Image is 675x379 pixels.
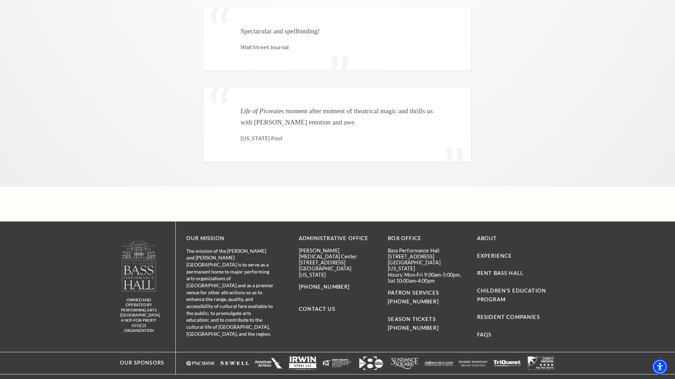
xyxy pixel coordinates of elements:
[388,234,466,243] p: BOX OFFICE
[477,314,540,320] a: Resident Companies
[323,356,351,370] img: The image is completely blank or white.
[388,248,466,253] p: Bass Performance Hall
[240,44,289,50] span: Wall Street Journal
[388,259,466,272] p: [GEOGRAPHIC_DATA][US_STATE]
[477,332,492,338] a: FAQs
[240,135,282,141] span: [US_STATE] Post
[255,356,283,370] a: The image is completely blank or white. - open in a new tab
[299,265,377,278] p: [GEOGRAPHIC_DATA][US_STATE]
[527,356,555,370] img: The image is completely blank or white.
[186,234,274,243] p: OUR MISSION
[113,359,164,367] p: Our Sponsors
[388,272,466,284] p: Hours: Mon-Fri 9:00am-5:00pm, Sat 10:00am-4:00pm
[255,356,283,370] img: The image is completely blank or white.
[289,356,317,370] img: Logo of Irwin Steel LLC, featuring the company name in bold letters with a simple design.
[240,107,265,115] em: Life of Pi
[357,356,385,370] img: Logo featuring the number "8" with an arrow and "abc" in a modern design.
[299,283,377,291] p: [PHONE_NUMBER]
[120,297,157,333] p: owned and operated by Performing Arts [GEOGRAPHIC_DATA], A NOT-FOR-PROFIT 501(C)3 ORGANIZATION
[477,235,497,241] a: About
[459,356,487,370] img: The image is completely blank or white.
[652,359,668,374] div: Accessibility Menu
[391,356,419,370] a: Logo of Sundance Square, featuring stylized text in white. - open in a new tab
[299,259,377,265] p: [STREET_ADDRESS]
[289,356,317,370] a: Logo of Irwin Steel LLC, featuring the company name in bold letters with a simple design. - open ...
[527,356,555,370] a: The image is completely blank or white. - open in a new tab
[240,105,435,128] p: creates moment after moment of theatrical magic and thrills us with [PERSON_NAME] emotion and awe.
[388,289,466,306] p: PATRON SERVICES [PHONE_NUMBER]
[477,270,523,276] a: Rent Bass Hall
[299,234,377,243] p: Administrative Office
[388,253,466,259] p: [STREET_ADDRESS]
[459,356,487,370] a: The image is completely blank or white. - open in a new tab
[493,356,521,370] a: The image is completely blank or white. - open in a new tab
[186,356,215,370] img: Logo of PNC Bank in white text with a triangular symbol.
[493,356,521,370] img: The image is completely blank or white.
[240,26,320,37] p: Spectacular and spellbinding!
[299,248,377,260] p: [PERSON_NAME][MEDICAL_DATA] Center
[357,356,385,370] a: Logo featuring the number "8" with an arrow and "abc" in a modern design. - open in a new tab
[299,306,335,312] a: Contact Us
[391,356,419,370] img: Logo of Sundance Square, featuring stylized text in white.
[388,306,466,333] p: SEASON TICKETS [PHONE_NUMBER]
[186,356,215,370] a: Logo of PNC Bank in white text with a triangular symbol. - open in a new tab - target website may...
[186,248,274,338] p: The mission of the [PERSON_NAME] and [PERSON_NAME][GEOGRAPHIC_DATA] is to serve as a permanent ho...
[425,356,453,370] img: The image features a simple white background with text that appears to be a logo or brand name.
[220,356,249,370] a: The image is completely blank or white. - open in a new tab
[220,356,249,370] img: The image is completely blank or white.
[425,356,453,370] a: The image features a simple white background with text that appears to be a logo or brand name. -...
[477,288,546,302] a: Children's Education Program
[477,253,512,259] a: Experience
[121,240,157,292] img: owned and operated by Performing Arts Fort Worth, A NOT-FOR-PROFIT 501(C)3 ORGANIZATION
